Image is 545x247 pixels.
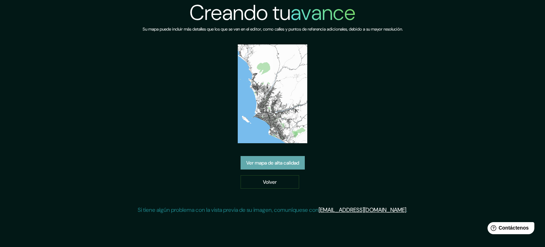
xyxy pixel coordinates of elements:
[241,156,305,170] a: Ver mapa de alta calidad
[241,175,299,189] a: Volver
[138,206,319,214] font: Si tiene algún problema con la vista previa de su imagen, comuníquese con
[143,26,403,32] font: Su mapa puede incluir más detalles que los que se ven en el editor, como calles y puntos de refer...
[406,206,407,214] font: .
[319,206,406,214] a: [EMAIL_ADDRESS][DOMAIN_NAME]
[263,179,277,185] font: Volver
[238,44,308,143] img: vista previa del mapa creado
[246,160,299,166] font: Ver mapa de alta calidad
[482,219,537,239] iframe: Lanzador de widgets de ayuda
